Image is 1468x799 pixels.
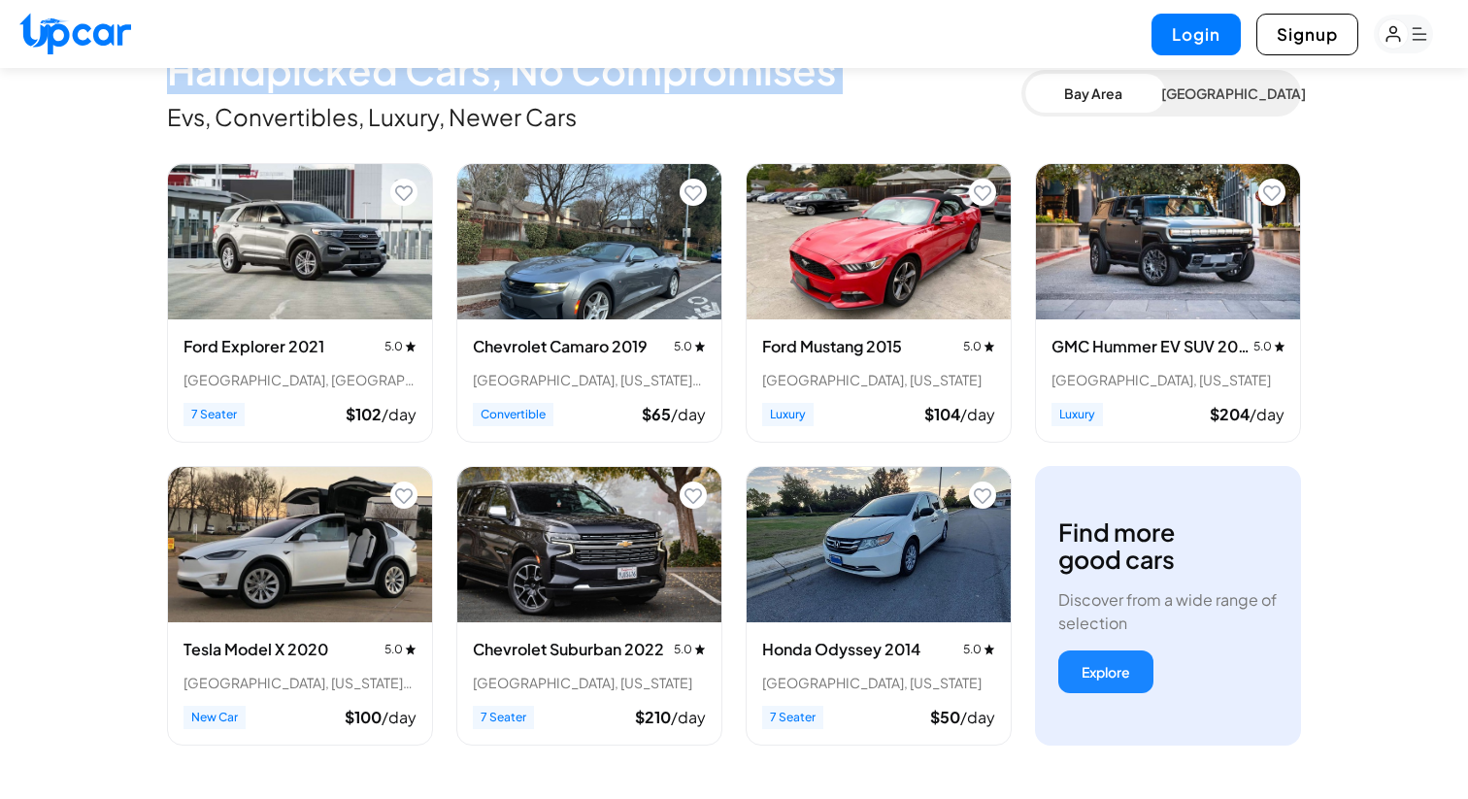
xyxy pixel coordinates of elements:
button: Signup [1256,14,1358,55]
span: $ 100 [345,707,382,727]
div: [GEOGRAPHIC_DATA], [US_STATE] • 2 trips [473,370,706,389]
span: 5.0 [674,339,706,354]
span: /day [671,707,706,727]
div: View details for Tesla Model X 2020 [167,466,433,746]
img: Tesla Model X 2020 [168,467,432,622]
img: Ford Mustang 2015 [747,164,1011,319]
span: Convertible [473,403,553,426]
button: Add to favorites [969,179,996,206]
div: View details for Ford Mustang 2015 [746,163,1012,443]
span: 7 Seater [762,706,823,729]
span: /day [671,404,706,424]
img: star [694,341,706,351]
span: $ 204 [1210,404,1250,424]
img: star [984,341,995,351]
span: 5.0 [1253,339,1284,354]
span: /day [960,404,995,424]
div: [GEOGRAPHIC_DATA], [US_STATE] [762,370,995,389]
span: 5.0 [384,642,417,657]
p: Discover from a wide range of selection [1058,588,1278,635]
h3: GMC Hummer EV SUV 2024 [1051,335,1253,358]
div: [GEOGRAPHIC_DATA], [US_STATE] [762,673,995,692]
h3: Ford Explorer 2021 [183,335,324,358]
button: Explore [1058,650,1153,693]
h2: Handpicked Cars, No Compromises [167,54,1021,85]
span: 5.0 [384,339,417,354]
div: View details for Chevrolet Suburban 2022 [456,466,722,746]
div: View details for Ford Explorer 2021 [167,163,433,443]
div: [GEOGRAPHIC_DATA], [GEOGRAPHIC_DATA] • 1 trips [183,370,417,389]
img: star [1274,341,1285,351]
button: Add to favorites [390,482,417,509]
img: star [405,644,417,654]
span: Luxury [762,403,814,426]
span: 7 Seater [183,403,245,426]
h3: Find more good cars [1058,518,1175,573]
div: [GEOGRAPHIC_DATA], [US_STATE] [1051,370,1284,389]
div: View details for Honda Odyssey 2014 [746,466,1012,746]
button: Add to favorites [1258,179,1285,206]
div: [GEOGRAPHIC_DATA], [US_STATE] [473,673,706,692]
h3: Tesla Model X 2020 [183,638,328,661]
span: New Car [183,706,246,729]
h3: Chevrolet Suburban 2022 [473,638,664,661]
span: 5.0 [963,339,995,354]
h3: Honda Odyssey 2014 [762,638,920,661]
button: Add to favorites [680,179,707,206]
span: 7 Seater [473,706,534,729]
span: /day [1250,404,1284,424]
span: Luxury [1051,403,1103,426]
button: [GEOGRAPHIC_DATA] [1161,74,1297,113]
div: View details for Chevrolet Camaro 2019 [456,163,722,443]
span: /day [960,707,995,727]
button: Add to favorites [680,482,707,509]
p: Evs, Convertibles, Luxury, Newer Cars [167,101,1021,132]
img: Ford Explorer 2021 [168,164,432,319]
button: Add to favorites [390,179,417,206]
button: Add to favorites [969,482,996,509]
div: View details for GMC Hummer EV SUV 2024 [1035,163,1301,443]
img: star [405,341,417,351]
span: $ 50 [930,707,960,727]
span: $ 65 [642,404,671,424]
img: star [984,644,995,654]
img: GMC Hummer EV SUV 2024 [1036,164,1300,319]
img: Chevrolet Camaro 2019 [457,164,721,319]
span: 5.0 [963,642,995,657]
span: $ 104 [924,404,960,424]
span: $ 210 [635,707,671,727]
span: /day [382,404,417,424]
button: Login [1151,14,1241,55]
span: /day [382,707,417,727]
span: $ 102 [346,404,382,424]
div: [GEOGRAPHIC_DATA], [US_STATE] • 1 trips [183,673,417,692]
img: Chevrolet Suburban 2022 [457,467,721,622]
img: star [694,644,706,654]
img: Upcar Logo [19,13,131,54]
h3: Chevrolet Camaro 2019 [473,335,648,358]
button: Bay Area [1025,74,1161,113]
img: Honda Odyssey 2014 [747,467,1011,622]
h3: Ford Mustang 2015 [762,335,902,358]
span: 5.0 [674,642,706,657]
